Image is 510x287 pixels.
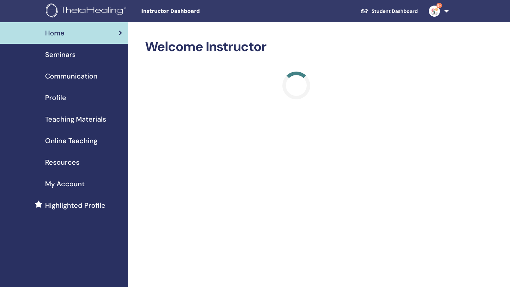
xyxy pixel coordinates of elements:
[355,5,423,18] a: Student Dashboard
[429,6,440,17] img: default.jpg
[436,3,442,8] span: 9+
[45,157,79,167] span: Resources
[45,200,105,211] span: Highlighted Profile
[45,28,65,38] span: Home
[45,49,76,60] span: Seminars
[45,92,66,103] span: Profile
[45,71,97,81] span: Communication
[46,3,129,19] img: logo.png
[145,39,448,55] h2: Welcome Instructor
[45,179,85,189] span: My Account
[45,136,97,146] span: Online Teaching
[360,8,369,14] img: graduation-cap-white.svg
[141,8,245,15] span: Instructor Dashboard
[45,114,106,124] span: Teaching Materials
